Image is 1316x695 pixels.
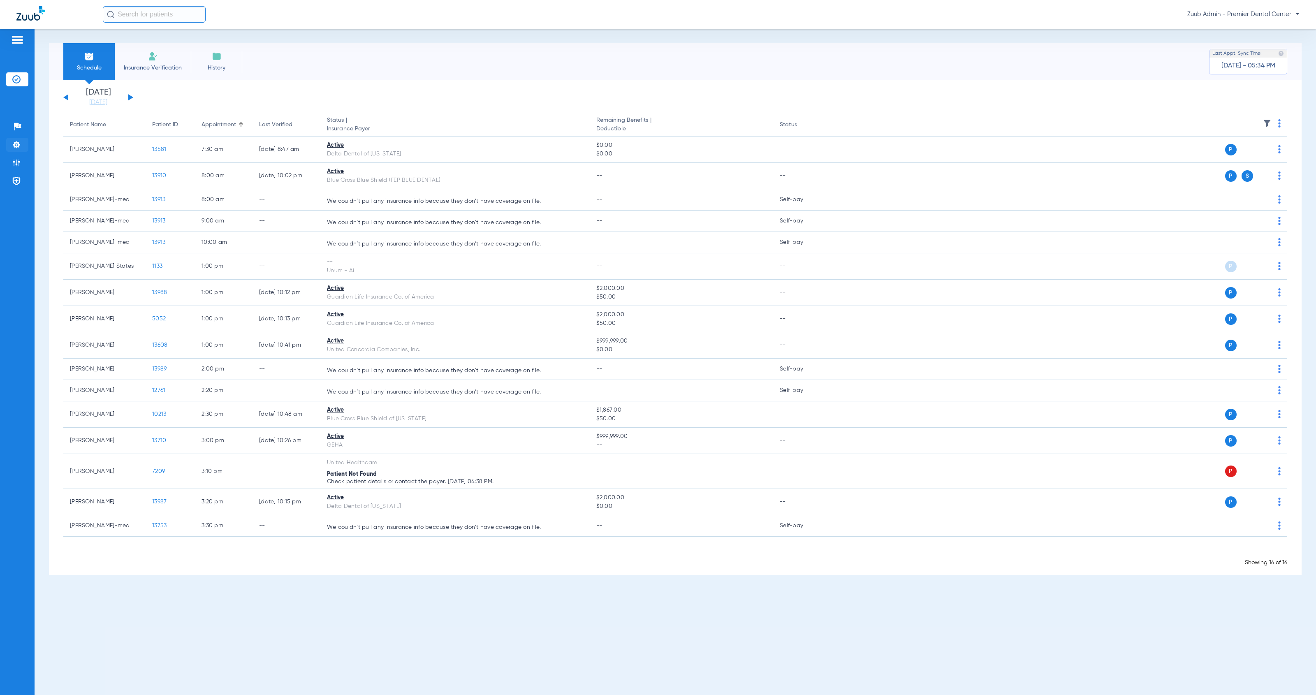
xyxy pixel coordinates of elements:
[327,459,583,467] div: United Healthcare
[773,253,829,280] td: --
[195,280,253,306] td: 1:00 PM
[152,387,165,393] span: 12761
[327,319,583,328] div: Guardian Life Insurance Co. of America
[253,232,320,253] td: --
[84,51,94,61] img: Schedule
[327,389,583,395] p: We couldn’t pull any insurance info because they don’t have coverage on file.
[1212,49,1262,58] span: Last Appt. Sync Time:
[327,258,583,266] div: --
[773,359,829,380] td: Self-pay
[1242,170,1253,182] span: S
[63,428,146,454] td: [PERSON_NAME]
[152,218,165,224] span: 13913
[63,232,146,253] td: [PERSON_NAME]-med
[327,432,583,441] div: Active
[253,359,320,380] td: --
[327,241,583,247] p: We couldn’t pull any insurance info because they don’t have coverage on file.
[1225,466,1237,477] span: P
[1278,119,1281,127] img: group-dot-blue.svg
[195,137,253,163] td: 7:30 AM
[1278,51,1284,56] img: last sync help info
[107,11,114,18] img: Search Icon
[773,306,829,332] td: --
[195,332,253,359] td: 1:00 PM
[596,197,602,202] span: --
[152,411,166,417] span: 10213
[253,428,320,454] td: [DATE] 10:26 PM
[596,337,767,345] span: $999,999.00
[63,359,146,380] td: [PERSON_NAME]
[259,120,314,129] div: Last Verified
[63,489,146,515] td: [PERSON_NAME]
[773,454,829,489] td: --
[195,306,253,332] td: 1:00 PM
[327,310,583,319] div: Active
[152,120,188,129] div: Patient ID
[152,146,166,152] span: 13581
[103,6,206,23] input: Search for patients
[152,173,166,178] span: 13910
[1225,170,1237,182] span: P
[327,345,583,354] div: United Concordia Companies, Inc.
[63,380,146,401] td: [PERSON_NAME]
[596,406,767,415] span: $1,867.00
[1278,238,1281,246] img: group-dot-blue.svg
[63,189,146,211] td: [PERSON_NAME]-med
[327,479,583,484] p: Check patient details or contact the payer. [DATE] 04:38 PM.
[596,345,767,354] span: $0.00
[596,239,602,245] span: --
[63,401,146,428] td: [PERSON_NAME]
[773,189,829,211] td: Self-pay
[327,406,583,415] div: Active
[327,198,583,204] p: We couldn’t pull any insurance info because they don’t have coverage on file.
[253,163,320,189] td: [DATE] 10:02 PM
[596,502,767,511] span: $0.00
[1278,288,1281,297] img: group-dot-blue.svg
[596,493,767,502] span: $2,000.00
[320,114,590,137] th: Status |
[253,253,320,280] td: --
[773,114,829,137] th: Status
[773,515,829,537] td: Self-pay
[327,415,583,423] div: Blue Cross Blue Shield of [US_STATE]
[195,163,253,189] td: 8:00 AM
[773,137,829,163] td: --
[1278,217,1281,225] img: group-dot-blue.svg
[773,211,829,232] td: Self-pay
[152,263,162,269] span: 1133
[1187,10,1300,19] span: Zuub Admin - Premier Dental Center
[152,499,167,505] span: 13987
[1278,386,1281,394] img: group-dot-blue.svg
[327,150,583,158] div: Delta Dental of [US_STATE]
[259,120,292,129] div: Last Verified
[195,253,253,280] td: 1:00 PM
[1225,340,1237,351] span: P
[327,284,583,293] div: Active
[596,319,767,328] span: $50.00
[253,137,320,163] td: [DATE] 8:47 AM
[1278,171,1281,180] img: group-dot-blue.svg
[327,502,583,511] div: Delta Dental of [US_STATE]
[596,366,602,372] span: --
[1278,436,1281,445] img: group-dot-blue.svg
[197,64,236,72] span: History
[596,387,602,393] span: --
[253,489,320,515] td: [DATE] 10:15 PM
[327,141,583,150] div: Active
[63,280,146,306] td: [PERSON_NAME]
[327,493,583,502] div: Active
[70,120,106,129] div: Patient Name
[596,141,767,150] span: $0.00
[1225,287,1237,299] span: P
[152,290,167,295] span: 13988
[1278,145,1281,153] img: group-dot-blue.svg
[1263,119,1271,127] img: filter.svg
[152,120,178,129] div: Patient ID
[70,120,139,129] div: Patient Name
[152,523,167,528] span: 13753
[253,211,320,232] td: --
[152,197,165,202] span: 13913
[1225,496,1237,508] span: P
[1278,262,1281,270] img: group-dot-blue.svg
[253,189,320,211] td: --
